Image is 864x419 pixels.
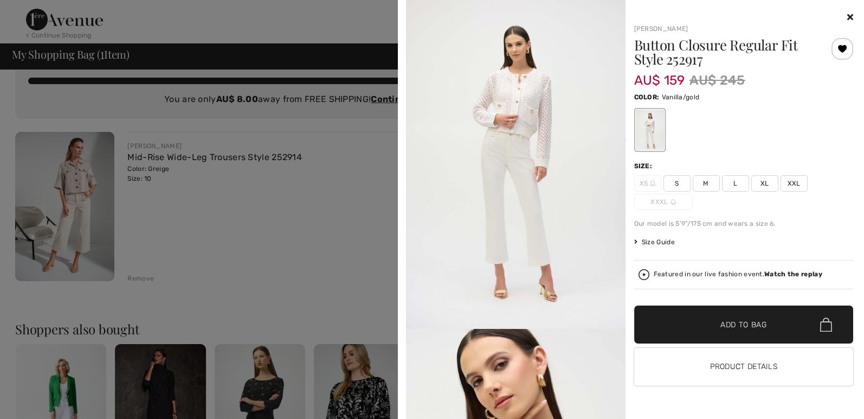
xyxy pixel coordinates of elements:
[634,62,685,88] span: AU$ 159
[635,110,663,150] div: Vanilla/gold
[663,175,691,192] span: S
[634,306,854,344] button: Add to Bag
[662,93,700,101] span: Vanilla/gold
[634,348,854,386] button: Product Details
[781,175,808,192] span: XXL
[24,8,47,17] span: Help
[722,175,749,192] span: L
[634,194,693,210] span: XXXL
[634,93,660,101] span: Color:
[639,269,649,280] img: Watch the replay
[634,25,688,33] a: [PERSON_NAME]
[689,71,745,90] span: AU$ 245
[634,161,655,171] div: Size:
[650,181,655,186] img: ring-m.svg
[764,270,822,278] strong: Watch the replay
[634,237,675,247] span: Size Guide
[634,175,661,192] span: XS
[720,319,767,331] span: Add to Bag
[654,271,822,278] div: Featured in our live fashion event.
[634,38,817,66] h1: Button Closure Regular Fit Style 252917
[820,318,832,332] img: Bag.svg
[634,219,854,228] div: Our model is 5'9"/175 cm and wears a size 6.
[670,199,676,205] img: ring-m.svg
[693,175,720,192] span: M
[751,175,778,192] span: XL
